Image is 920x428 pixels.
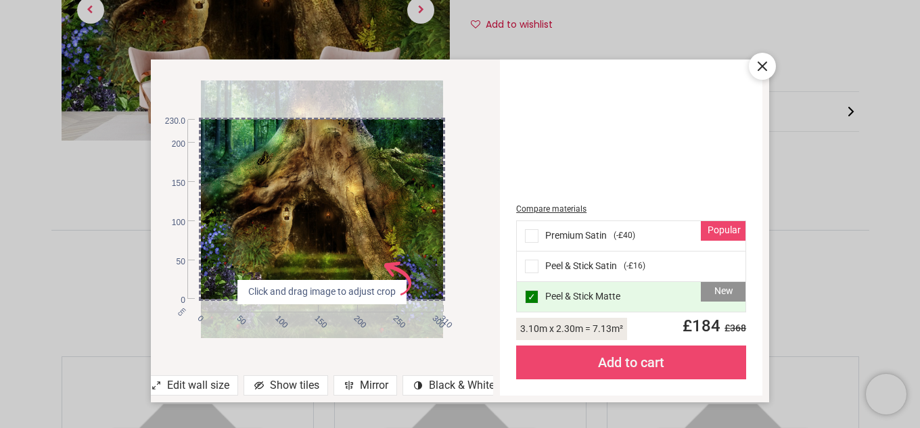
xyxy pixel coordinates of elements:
div: Peel & Stick Matte [517,282,745,312]
span: ✓ [528,292,536,302]
div: 3.10 m x 2.30 m = 7.13 m² [516,318,627,340]
div: Compare materials [516,204,746,215]
div: Popular [701,221,745,241]
span: 200 [160,139,185,150]
span: 0 [160,295,185,306]
iframe: Brevo live chat [866,374,906,414]
span: 50 [160,256,185,268]
span: 0 [195,313,204,322]
span: ( -£40 ) [614,230,635,241]
div: Show tiles [244,375,328,396]
span: 150 [312,313,321,322]
div: New [701,282,745,302]
div: Black & White [402,375,503,396]
span: 250 [390,313,399,322]
span: £ 184 [674,316,746,335]
span: 100 [273,313,282,322]
span: ( -£16 ) [624,260,645,272]
span: 230.0 [160,116,185,127]
span: Click and drag image to adjust crop [243,285,401,299]
div: Add to cart [516,346,746,379]
span: £ 368 [720,323,746,333]
div: Mirror [333,375,397,396]
div: Peel & Stick Satin [517,252,745,282]
div: Edit wall size [141,375,238,396]
span: 310 [437,313,446,322]
span: cm [176,306,187,318]
span: 50 [234,313,243,322]
span: 300 [430,313,438,322]
span: 150 [160,178,185,189]
span: 100 [160,217,185,229]
div: Premium Satin [517,221,745,252]
span: 200 [351,313,360,322]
